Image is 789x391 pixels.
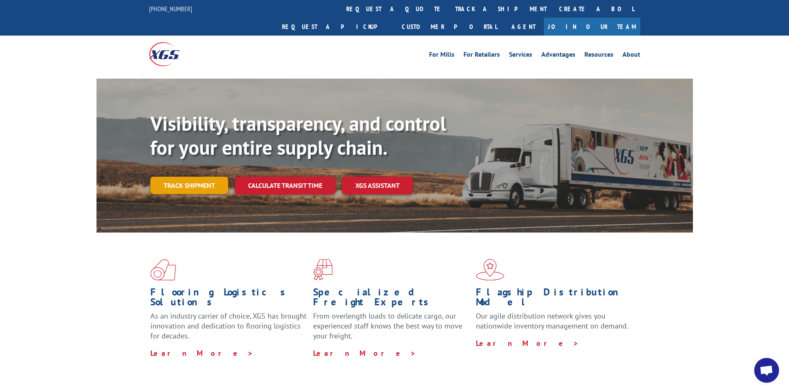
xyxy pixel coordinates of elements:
[503,18,544,36] a: Agent
[235,177,335,194] a: Calculate transit time
[476,338,579,348] a: Learn More >
[313,311,470,348] p: From overlength loads to delicate cargo, our experienced staff knows the best way to move your fr...
[476,259,504,281] img: xgs-icon-flagship-distribution-model-red
[396,18,503,36] a: Customer Portal
[150,348,253,358] a: Learn More >
[150,287,307,311] h1: Flooring Logistics Solutions
[276,18,396,36] a: Request a pickup
[342,177,413,194] a: XGS ASSISTANT
[476,311,628,331] span: Our agile distribution network gives you nationwide inventory management on demand.
[150,259,176,281] img: xgs-icon-total-supply-chain-intelligence-red
[463,51,500,60] a: For Retailers
[149,5,192,13] a: [PHONE_NUMBER]
[313,287,470,311] h1: Specialized Freight Experts
[509,51,532,60] a: Services
[150,110,446,160] b: Visibility, transparency, and control for your entire supply chain.
[313,259,333,281] img: xgs-icon-focused-on-flooring-red
[313,348,416,358] a: Learn More >
[150,177,228,194] a: Track shipment
[584,51,613,60] a: Resources
[623,51,640,60] a: About
[150,311,306,341] span: As an industry carrier of choice, XGS has brought innovation and dedication to flooring logistics...
[754,358,779,383] div: Open chat
[476,287,632,311] h1: Flagship Distribution Model
[541,51,575,60] a: Advantages
[544,18,640,36] a: Join Our Team
[429,51,454,60] a: For Mills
